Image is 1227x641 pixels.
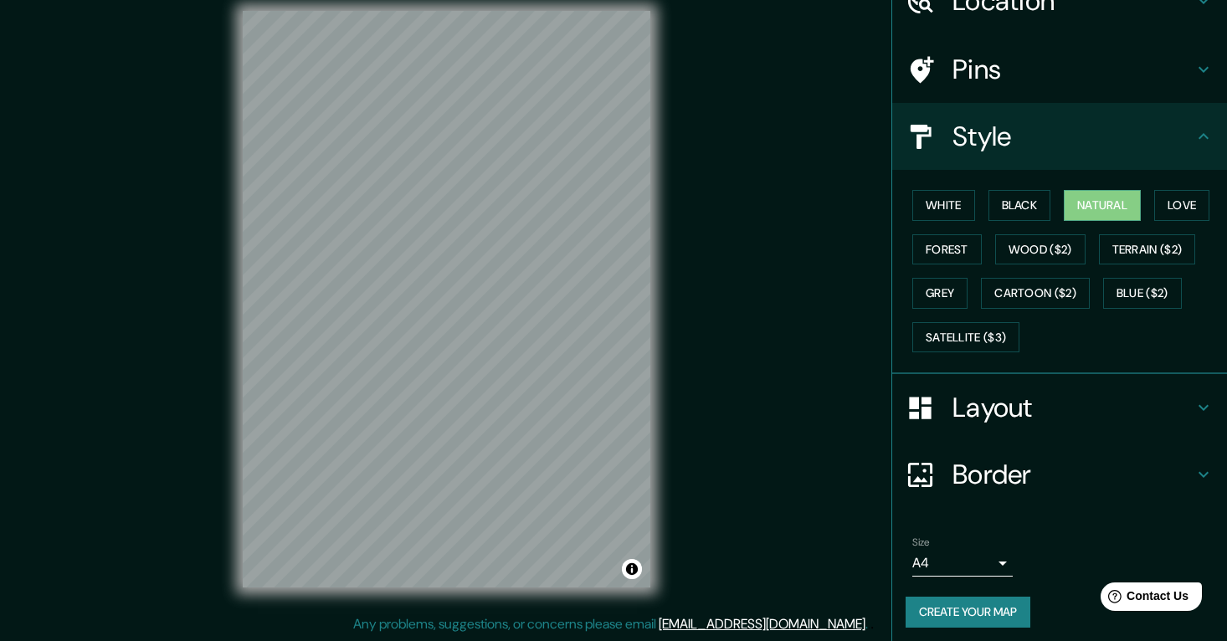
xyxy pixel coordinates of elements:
button: Create your map [906,597,1030,628]
button: Black [988,190,1051,221]
button: White [912,190,975,221]
h4: Layout [952,391,1194,424]
label: Size [912,536,930,550]
button: Terrain ($2) [1099,234,1196,265]
a: [EMAIL_ADDRESS][DOMAIN_NAME] [659,615,865,633]
div: Layout [892,374,1227,441]
button: Grey [912,278,968,309]
div: Style [892,103,1227,170]
h4: Pins [952,53,1194,86]
iframe: Help widget launcher [1078,576,1209,623]
button: Love [1154,190,1209,221]
h4: Style [952,120,1194,153]
button: Toggle attribution [622,559,642,579]
div: . [868,614,870,634]
div: . [870,614,874,634]
div: Border [892,441,1227,508]
h4: Border [952,458,1194,491]
button: Blue ($2) [1103,278,1182,309]
button: Satellite ($3) [912,322,1019,353]
button: Natural [1064,190,1141,221]
button: Forest [912,234,982,265]
button: Wood ($2) [995,234,1086,265]
div: Pins [892,36,1227,103]
button: Cartoon ($2) [981,278,1090,309]
p: Any problems, suggestions, or concerns please email . [353,614,868,634]
div: A4 [912,550,1013,577]
canvas: Map [243,11,650,587]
